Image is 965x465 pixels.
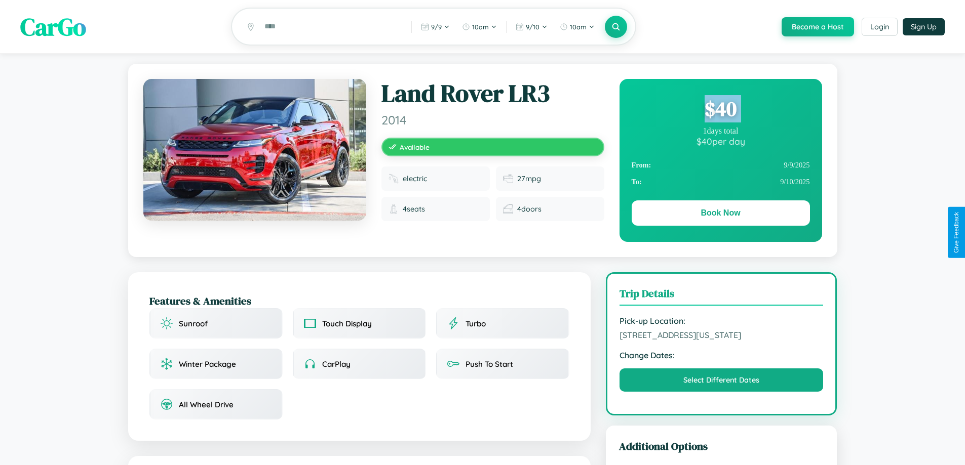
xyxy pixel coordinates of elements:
[503,204,513,214] img: Doors
[457,19,502,35] button: 10am
[953,212,960,253] div: Give Feedback
[149,293,569,308] h2: Features & Amenities
[179,319,208,328] span: Sunroof
[620,350,824,360] strong: Change Dates:
[570,23,587,31] span: 10am
[322,319,372,328] span: Touch Display
[20,10,86,44] span: CarGo
[620,316,824,326] strong: Pick-up Location:
[416,19,455,35] button: 9/9
[555,19,600,35] button: 10am
[620,368,824,392] button: Select Different Dates
[620,330,824,340] span: [STREET_ADDRESS][US_STATE]
[782,17,854,36] button: Become a Host
[632,161,651,170] strong: From:
[143,79,366,221] img: Land Rover LR3 2014
[862,18,898,36] button: Login
[389,174,399,184] img: Fuel type
[526,23,539,31] span: 9 / 10
[503,174,513,184] img: Fuel efficiency
[389,204,399,214] img: Seats
[400,143,430,151] span: Available
[632,136,810,147] div: $ 40 per day
[632,157,810,174] div: 9 / 9 / 2025
[381,112,604,128] span: 2014
[619,439,824,453] h3: Additional Options
[632,200,810,226] button: Book Now
[511,19,553,35] button: 9/10
[403,204,425,214] span: 4 seats
[466,319,486,328] span: Turbo
[179,400,234,409] span: All Wheel Drive
[517,174,541,183] span: 27 mpg
[620,286,824,306] h3: Trip Details
[632,126,810,136] div: 1 days total
[431,23,442,31] span: 9 / 9
[179,359,236,369] span: Winter Package
[632,95,810,122] div: $ 40
[472,23,489,31] span: 10am
[403,174,427,183] span: electric
[632,178,642,186] strong: To:
[517,204,542,214] span: 4 doors
[381,79,604,108] h1: Land Rover LR3
[632,174,810,190] div: 9 / 10 / 2025
[466,359,513,369] span: Push To Start
[322,359,351,369] span: CarPlay
[903,18,945,35] button: Sign Up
